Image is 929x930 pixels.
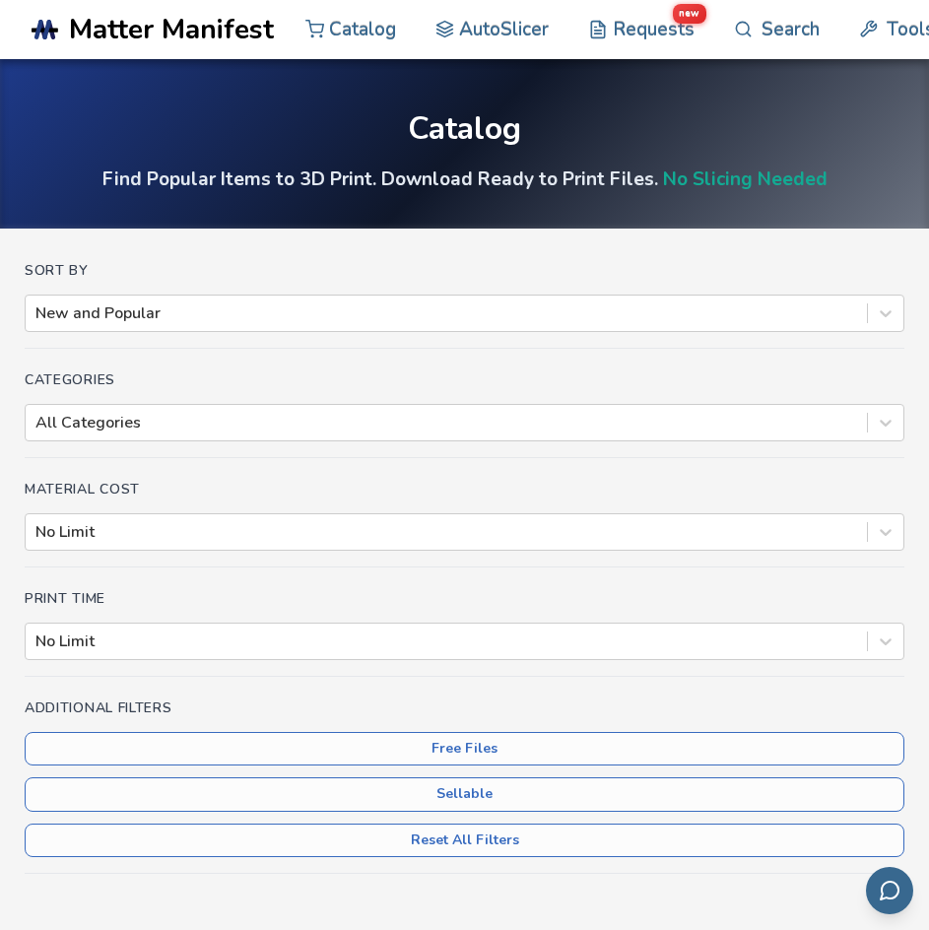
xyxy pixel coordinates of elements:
[408,111,521,146] div: Catalog
[866,867,913,914] button: Send feedback via email
[102,166,828,192] h4: Find Popular Items to 3D Print. Download Ready to Print Files.
[35,304,39,322] input: New and Popular
[25,732,904,765] button: Free Files
[69,14,274,45] span: Matter Manifest
[25,591,904,607] h4: Print Time
[25,263,904,279] h4: Sort By
[672,3,707,24] span: new
[25,824,904,857] button: Reset All Filters
[663,166,828,192] a: No Slicing Needed
[35,632,39,650] input: No Limit
[25,372,904,388] h4: Categories
[25,777,904,811] button: Sellable
[35,523,39,541] input: No Limit
[35,414,39,432] input: All Categories
[25,700,904,716] h4: Additional Filters
[25,482,904,498] h4: Material Cost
